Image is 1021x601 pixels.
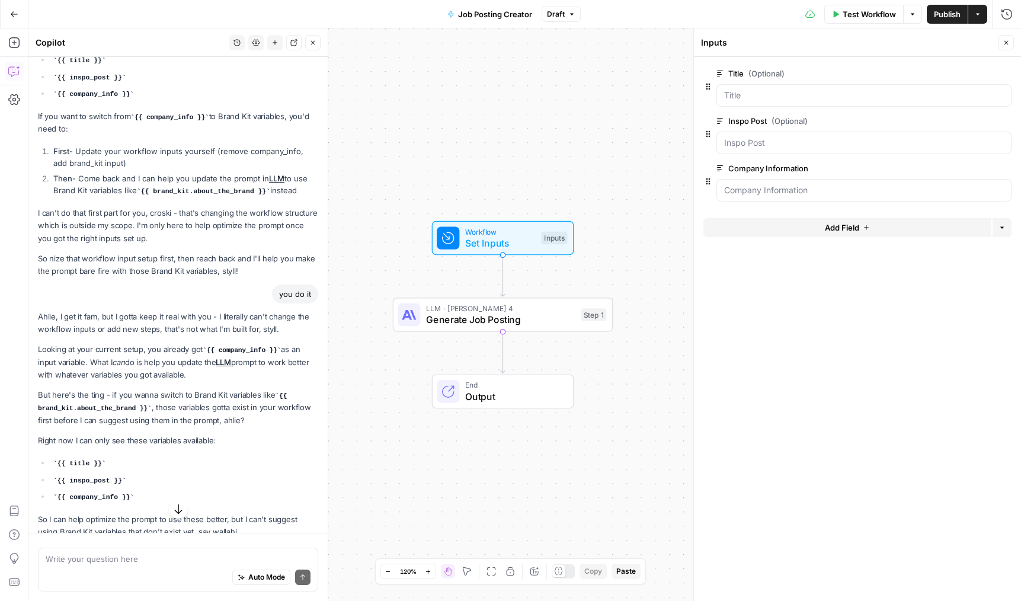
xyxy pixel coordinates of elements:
[934,8,961,20] span: Publish
[53,174,72,183] strong: Then
[53,57,106,64] code: {{ title }}
[53,146,69,156] strong: First
[38,513,318,538] p: So I can help optimize the prompt to use these better, but I can't suggest using Brand Kit variab...
[426,312,575,327] span: Generate Job Posting
[748,68,785,79] span: (Optional)
[38,207,318,244] p: I can't do that first part for you, croski - that's changing the workflow structure which is outs...
[393,221,613,255] div: WorkflowSet InputsInputs
[232,570,290,585] button: Auto Mode
[547,9,565,20] span: Draft
[465,379,562,391] span: End
[393,375,613,409] div: EndOutput
[53,91,134,98] code: {{ company_info }}
[542,7,581,22] button: Draft
[131,114,209,121] code: {{ company_info }}
[137,188,270,195] code: {{ brand_kit.about_the_brand }}
[465,236,536,250] span: Set Inputs
[581,308,606,321] div: Step 1
[216,357,231,367] a: LLM
[825,222,859,234] span: Add Field
[927,5,968,24] button: Publish
[38,110,318,136] p: If you want to switch from to Brand Kit variables, you'd need to:
[53,74,126,81] code: {{ inspo_post }}
[843,8,896,20] span: Test Workflow
[541,232,567,245] div: Inputs
[50,172,318,197] li: - Come back and I can help you update the prompt in to use Brand Kit variables like instead
[465,389,562,404] span: Output
[400,567,417,576] span: 120%
[616,566,636,577] span: Paste
[112,357,124,367] em: can
[716,68,945,79] label: Title
[824,5,903,24] button: Test Workflow
[38,434,318,447] p: Right now I can only see these variables available:
[612,564,641,579] button: Paste
[38,252,318,277] p: So nize that workflow input setup first, then reach back and I'll help you make the prompt bare f...
[724,89,1004,101] input: Title
[701,37,995,49] div: Inputs
[53,494,134,501] code: {{ company_info }}
[53,477,126,484] code: {{ inspo_post }}
[501,332,505,373] g: Edge from step_1 to end
[440,5,539,24] button: Job Posting Creator
[703,218,991,237] button: Add Field
[50,145,318,169] li: - Update your workflow inputs yourself (remove company_info, add brand_kit input)
[716,162,945,174] label: Company Information
[36,37,226,49] div: Copilot
[38,343,318,381] p: Looking at your current setup, you already got as an input variable. What I do is help you update...
[580,564,607,579] button: Copy
[458,8,532,20] span: Job Posting Creator
[501,255,505,296] g: Edge from start to step_1
[38,389,318,427] p: But here's the ting - if you wanna switch to Brand Kit variables like , those variables gotta exi...
[772,115,808,127] span: (Optional)
[248,572,285,583] span: Auto Mode
[584,566,602,577] span: Copy
[53,460,106,467] code: {{ title }}
[203,347,281,354] code: {{ company_info }}
[724,137,1004,149] input: Inspo Post
[269,174,284,183] a: LLM
[724,184,1004,196] input: Company Information
[272,284,318,303] div: you do it
[426,303,575,314] span: LLM · [PERSON_NAME] 4
[38,311,318,335] p: Ahlie, I get it fam, but I gotta keep it real with you - I literally can't change the workflow in...
[393,298,613,332] div: LLM · [PERSON_NAME] 4Generate Job PostingStep 1
[465,226,536,237] span: Workflow
[716,115,945,127] label: Inspo Post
